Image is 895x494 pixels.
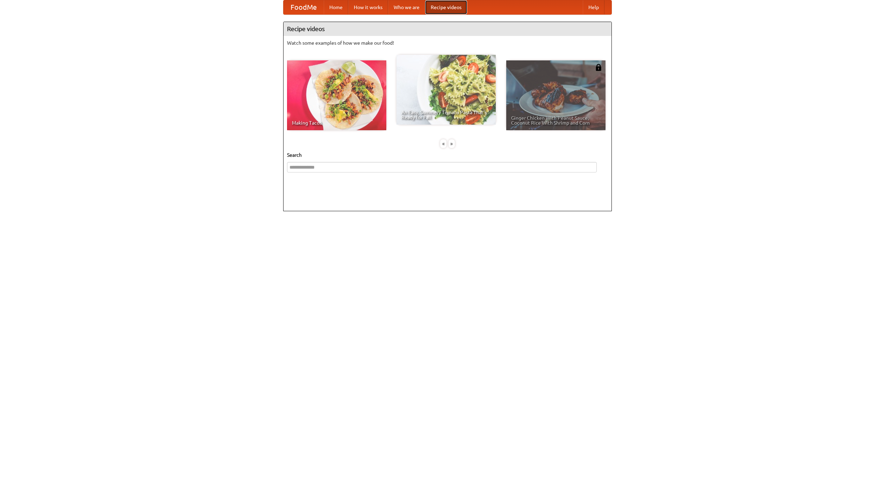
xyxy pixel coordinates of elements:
a: An Easy, Summery Tomato Pasta That's Ready for Fall [396,55,496,125]
a: Making Tacos [287,60,386,130]
h5: Search [287,152,608,158]
div: « [440,139,446,148]
a: Help [583,0,604,14]
img: 483408.png [595,64,602,71]
span: An Easy, Summery Tomato Pasta That's Ready for Fall [401,110,491,120]
p: Watch some examples of how we make our food! [287,39,608,46]
a: Recipe videos [425,0,467,14]
a: FoodMe [284,0,324,14]
a: How it works [348,0,388,14]
h4: Recipe videos [284,22,611,36]
span: Making Tacos [292,120,381,125]
a: Home [324,0,348,14]
a: Who we are [388,0,425,14]
div: » [449,139,455,148]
